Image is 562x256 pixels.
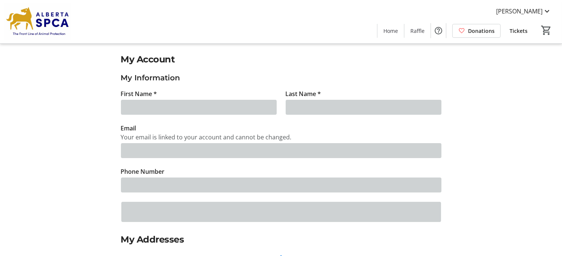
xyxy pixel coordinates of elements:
[410,27,425,35] span: Raffle
[510,27,528,35] span: Tickets
[121,89,157,98] label: First Name *
[404,24,431,38] a: Raffle
[452,24,501,38] a: Donations
[496,7,543,16] span: [PERSON_NAME]
[490,5,558,17] button: [PERSON_NAME]
[121,133,441,142] div: Your email is linked to your account and cannot be changed.
[504,24,534,38] a: Tickets
[121,72,441,83] h3: My Information
[431,23,446,38] button: Help
[121,53,441,66] h2: My Account
[540,24,553,37] button: Cart
[377,24,404,38] a: Home
[383,27,398,35] span: Home
[121,167,165,176] label: Phone Number
[468,27,495,35] span: Donations
[286,89,321,98] label: Last Name *
[121,233,441,246] h2: My Addresses
[4,3,71,40] img: Alberta SPCA's Logo
[121,124,136,133] label: Email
